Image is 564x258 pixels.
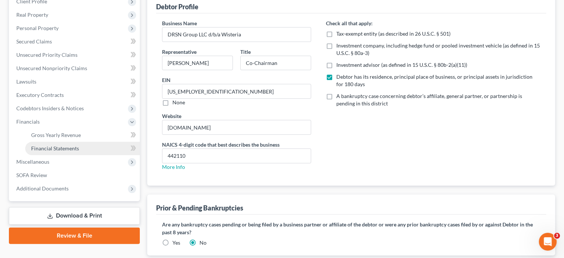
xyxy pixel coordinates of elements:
span: Debtor has its residence, principal place of business, or principal assets in jurisdiction for 18... [336,74,532,87]
a: Executory Contracts [10,88,140,102]
span: Unsecured Nonpriority Claims [16,65,87,71]
label: Check all that apply: [326,19,373,27]
div: Debtor Profile [156,2,198,11]
label: Are any bankruptcy cases pending or being filed by a business partner or affiliate of the debtor ... [162,221,540,236]
span: A bankruptcy case concerning debtor’s affiliate, general partner, or partnership is pending in th... [336,93,522,107]
a: Financial Statements [25,142,140,155]
span: Financials [16,118,40,125]
a: Unsecured Nonpriority Claims [10,62,140,75]
span: Lawsuits [16,78,36,85]
label: Website [162,112,181,120]
span: Miscellaneous [16,159,49,165]
span: Tax-exempt entity (as described in 26 U.S.C. § 501) [336,30,451,37]
span: Personal Property [16,25,59,31]
label: Yes [172,239,180,246]
label: None [172,99,185,106]
span: Gross Yearly Revenue [31,132,81,138]
input: -- [162,84,311,98]
span: Additional Documents [16,185,69,192]
span: 3 [554,233,560,239]
span: Secured Claims [16,38,52,45]
label: EIN [162,76,171,84]
label: Representative [162,48,197,56]
a: More Info [162,164,185,170]
div: Prior & Pending Bankruptcies [156,203,243,212]
span: Unsecured Priority Claims [16,52,77,58]
a: Secured Claims [10,35,140,48]
iframe: Intercom live chat [539,233,557,251]
input: XXXX [162,149,311,163]
a: Review & File [9,228,140,244]
input: Enter name... [162,27,311,42]
input: -- [162,120,311,134]
span: Real Property [16,12,48,18]
input: Enter title... [241,56,311,70]
span: Executory Contracts [16,92,64,98]
a: Lawsuits [10,75,140,88]
label: NAICS 4-digit code that best describes the business [162,141,280,148]
span: Codebtors Insiders & Notices [16,105,84,111]
span: Financial Statements [31,145,79,151]
input: Enter representative... [162,56,232,70]
a: Unsecured Priority Claims [10,48,140,62]
span: Investment advisor (as defined in 15 U.S.C. § 80b-2(a)(11)) [336,62,467,68]
a: Download & Print [9,207,140,225]
label: Title [240,48,251,56]
a: Gross Yearly Revenue [25,128,140,142]
span: SOFA Review [16,172,47,178]
label: No [199,239,207,246]
a: SOFA Review [10,169,140,182]
label: Business Name [162,19,197,27]
span: Investment company, including hedge fund or pooled investment vehicle (as defined in 15 U.S.C. § ... [336,42,540,56]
